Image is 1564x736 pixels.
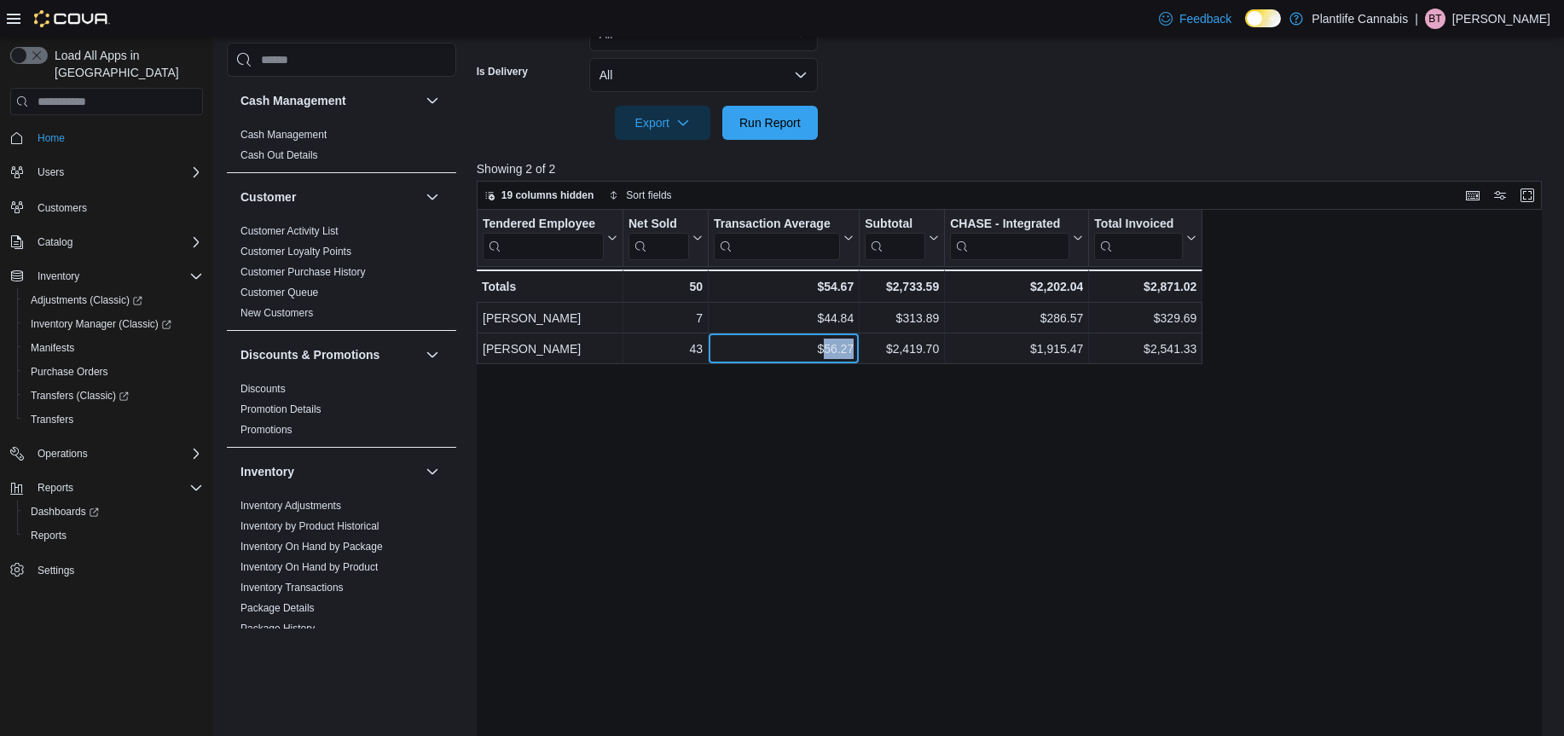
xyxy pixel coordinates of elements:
[240,581,344,594] span: Inventory Transactions
[31,196,203,217] span: Customers
[240,403,321,415] a: Promotion Details
[240,128,327,142] span: Cash Management
[240,540,383,553] span: Inventory On Hand by Package
[1490,185,1510,206] button: Display options
[422,187,443,207] button: Customer
[17,524,210,548] button: Reports
[714,217,840,260] div: Transaction Average
[602,185,678,206] button: Sort fields
[31,413,73,426] span: Transfers
[31,505,99,519] span: Dashboards
[483,308,617,328] div: [PERSON_NAME]
[240,225,339,237] a: Customer Activity List
[31,559,203,581] span: Settings
[3,442,210,466] button: Operations
[240,560,378,574] span: Inventory On Hand by Product
[31,365,108,379] span: Purchase Orders
[31,266,86,287] button: Inventory
[625,106,700,140] span: Export
[478,185,601,206] button: 19 columns hidden
[1425,9,1445,29] div: Brodie Thomson
[240,561,378,573] a: Inventory On Hand by Product
[240,623,315,635] a: Package History
[34,10,110,27] img: Cova
[31,478,80,498] button: Reports
[24,338,203,358] span: Manifests
[1245,9,1281,27] input: Dark Mode
[31,560,81,581] a: Settings
[24,501,106,522] a: Dashboards
[240,423,293,437] span: Promotions
[17,408,210,432] button: Transfers
[24,362,203,382] span: Purchase Orders
[628,217,689,233] div: Net Sold
[31,162,71,183] button: Users
[227,379,456,447] div: Discounts & Promotions
[31,389,129,403] span: Transfers (Classic)
[589,58,818,92] button: All
[1094,308,1196,328] div: $329.69
[38,447,88,461] span: Operations
[483,217,604,233] div: Tendered Employee
[422,345,443,365] button: Discounts & Promotions
[31,266,203,287] span: Inventory
[240,520,379,532] a: Inventory by Product Historical
[3,476,210,500] button: Reports
[628,217,689,260] div: Net Sold
[865,276,939,297] div: $2,733.59
[17,288,210,312] a: Adjustments (Classic)
[240,188,419,206] button: Customer
[240,463,419,480] button: Inventory
[240,266,366,278] a: Customer Purchase History
[31,341,74,355] span: Manifests
[477,160,1552,177] p: Showing 2 of 2
[422,90,443,111] button: Cash Management
[3,194,210,219] button: Customers
[31,443,203,464] span: Operations
[240,346,419,363] button: Discounts & Promotions
[1179,10,1231,27] span: Feedback
[240,92,419,109] button: Cash Management
[3,160,210,184] button: Users
[1094,217,1183,233] div: Total Invoiced
[628,308,703,328] div: 7
[3,230,210,254] button: Catalog
[227,495,456,727] div: Inventory
[38,235,72,249] span: Catalog
[615,106,710,140] button: Export
[950,276,1083,297] div: $2,202.04
[24,314,203,334] span: Inventory Manager (Classic)
[31,232,203,252] span: Catalog
[31,317,171,331] span: Inventory Manager (Classic)
[950,217,1069,233] div: CHASE - Integrated
[31,162,203,183] span: Users
[38,131,65,145] span: Home
[1094,217,1196,260] button: Total Invoiced
[865,217,939,260] button: Subtotal
[38,269,79,283] span: Inventory
[240,622,315,635] span: Package History
[1152,2,1238,36] a: Feedback
[865,217,925,260] div: Subtotal
[24,525,73,546] a: Reports
[31,443,95,464] button: Operations
[722,106,818,140] button: Run Report
[3,558,210,582] button: Settings
[24,525,203,546] span: Reports
[240,307,313,319] a: New Customers
[1094,339,1196,359] div: $2,541.33
[483,339,617,359] div: [PERSON_NAME]
[1094,276,1196,297] div: $2,871.02
[950,217,1083,260] button: CHASE - Integrated
[739,114,801,131] span: Run Report
[17,360,210,384] button: Purchase Orders
[482,276,617,297] div: Totals
[422,461,443,482] button: Inventory
[714,217,854,260] button: Transaction Average
[240,148,318,162] span: Cash Out Details
[1312,9,1408,29] p: Plantlife Cannabis
[1463,185,1483,206] button: Keyboard shortcuts
[17,384,210,408] a: Transfers (Classic)
[24,409,80,430] a: Transfers
[227,125,456,172] div: Cash Management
